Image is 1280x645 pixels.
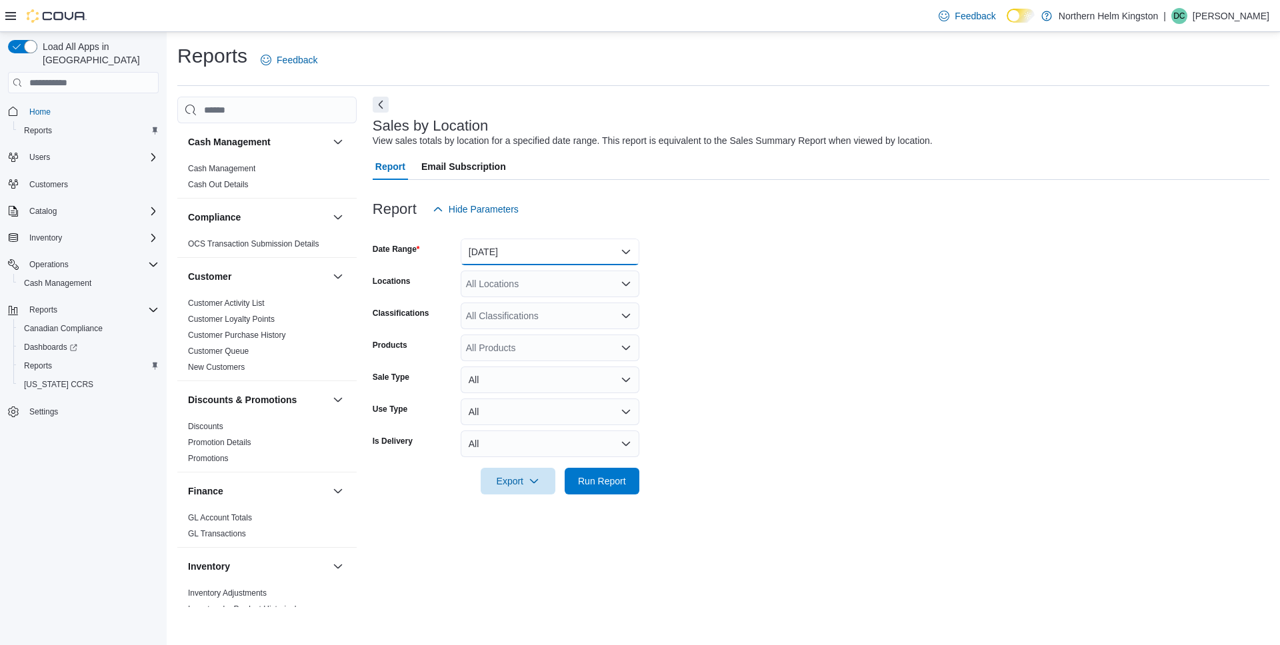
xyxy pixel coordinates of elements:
[1059,8,1158,24] p: Northern Helm Kingston
[330,209,346,225] button: Compliance
[24,230,67,246] button: Inventory
[29,259,69,270] span: Operations
[19,358,57,374] a: Reports
[24,103,159,119] span: Home
[188,299,265,308] a: Customer Activity List
[24,302,159,318] span: Reports
[330,134,346,150] button: Cash Management
[188,421,223,432] span: Discounts
[1163,8,1166,24] p: |
[373,308,429,319] label: Classifications
[19,376,99,392] a: [US_STATE] CCRS
[188,422,223,431] a: Discounts
[13,356,164,375] button: Reports
[19,339,159,355] span: Dashboards
[621,279,631,289] button: Open list of options
[1193,8,1269,24] p: [PERSON_NAME]
[373,244,420,255] label: Date Range
[24,302,63,318] button: Reports
[177,236,357,257] div: Compliance
[29,305,57,315] span: Reports
[24,403,159,420] span: Settings
[3,255,164,274] button: Operations
[188,314,275,324] span: Customer Loyalty Points
[24,176,159,193] span: Customers
[24,177,73,193] a: Customers
[24,257,159,273] span: Operations
[188,513,252,522] a: GL Account Totals
[29,179,68,190] span: Customers
[330,392,346,408] button: Discounts & Promotions
[188,180,249,189] a: Cash Out Details
[29,152,50,163] span: Users
[29,233,62,243] span: Inventory
[24,203,62,219] button: Catalog
[1171,8,1187,24] div: David Cote
[373,97,389,113] button: Next
[461,239,639,265] button: [DATE]
[188,437,251,448] span: Promotion Details
[373,201,417,217] h3: Report
[578,474,626,488] span: Run Report
[461,430,639,457] button: All
[19,339,83,355] a: Dashboards
[330,269,346,285] button: Customer
[373,436,413,446] label: Is Delivery
[188,298,265,309] span: Customer Activity List
[24,125,52,136] span: Reports
[188,560,327,573] button: Inventory
[565,468,639,494] button: Run Report
[188,163,255,174] span: Cash Management
[489,468,547,494] span: Export
[24,104,56,120] a: Home
[19,321,159,336] span: Canadian Compliance
[188,484,223,498] h3: Finance
[24,360,52,371] span: Reports
[3,101,164,121] button: Home
[188,211,327,224] button: Compliance
[188,454,229,463] a: Promotions
[24,203,159,219] span: Catalog
[481,468,555,494] button: Export
[373,134,933,148] div: View sales totals by location for a specified date range. This report is equivalent to the Sales ...
[188,330,286,340] span: Customer Purchase History
[330,483,346,499] button: Finance
[24,278,91,289] span: Cash Management
[188,315,275,324] a: Customer Loyalty Points
[27,9,87,23] img: Cova
[29,206,57,217] span: Catalog
[177,418,357,472] div: Discounts & Promotions
[3,301,164,319] button: Reports
[1173,8,1185,24] span: DC
[188,239,319,249] span: OCS Transaction Submission Details
[19,275,97,291] a: Cash Management
[427,196,524,223] button: Hide Parameters
[3,202,164,221] button: Catalog
[373,404,407,414] label: Use Type
[188,588,267,598] span: Inventory Adjustments
[255,47,323,73] a: Feedback
[188,560,230,573] h3: Inventory
[19,123,57,139] a: Reports
[277,53,317,67] span: Feedback
[373,276,411,287] label: Locations
[188,604,297,614] span: Inventory by Product Historical
[24,323,103,334] span: Canadian Compliance
[1007,9,1035,23] input: Dark Mode
[177,161,357,198] div: Cash Management
[188,529,246,538] a: GL Transactions
[188,346,249,356] span: Customer Queue
[188,484,327,498] button: Finance
[188,588,267,598] a: Inventory Adjustments
[188,164,255,173] a: Cash Management
[24,404,63,420] a: Settings
[24,257,74,273] button: Operations
[3,229,164,247] button: Inventory
[19,123,159,139] span: Reports
[375,153,405,180] span: Report
[188,604,297,614] a: Inventory by Product Historical
[8,96,159,456] nav: Complex example
[19,358,159,374] span: Reports
[177,510,357,547] div: Finance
